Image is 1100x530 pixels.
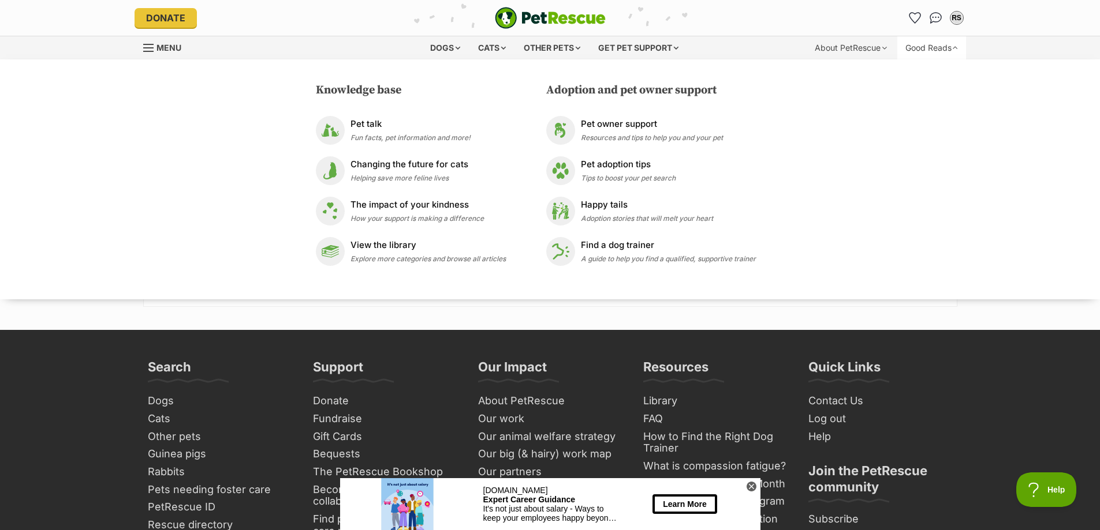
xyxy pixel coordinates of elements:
[804,410,957,428] a: Log out
[930,12,942,24] img: chat-41dd97257d64d25036548639549fe6c8038ab92f7586957e7f3b1b290dea8141.svg
[581,174,676,182] span: Tips to boost your pet search
[546,237,756,266] a: Find a dog trainer Find a dog trainer A guide to help you find a qualified, supportive trainer
[143,36,189,57] a: Menu
[581,133,723,142] span: Resources and tips to help you and your pet
[546,116,575,145] img: Pet owner support
[473,410,627,428] a: Our work
[495,7,606,29] a: PetRescue
[316,116,345,145] img: Pet talk
[316,82,512,99] h3: Knowledge base
[143,7,278,17] div: [DOMAIN_NAME]
[639,457,792,475] a: What is compassion fatigue?
[470,36,514,59] div: Cats
[422,36,468,59] div: Dogs
[897,36,966,59] div: Good Reads
[546,82,762,99] h3: Adoption and pet owner support
[639,475,792,493] a: National Pet Adoption Month
[316,237,506,266] a: View the library View the library Explore more categories and browse all articles
[927,9,945,27] a: Conversations
[143,26,278,44] div: It's not just about salary - Ways to keep your employees happy beyond compensation
[590,36,687,59] div: Get pet support
[350,133,471,142] span: Fun facts, pet information and more!
[308,428,462,446] a: Gift Cards
[951,12,963,24] div: RS
[143,481,297,499] a: Pets needing foster care
[546,116,756,145] a: Pet owner support Pet owner support Resources and tips to help you and your pet
[316,197,345,225] img: The impact of your kindness
[143,410,297,428] a: Cats
[804,510,957,528] a: Subscribe
[473,392,627,410] a: About PetRescue
[516,36,588,59] div: Other pets
[308,481,462,510] a: Become a food donation collaborator
[639,410,792,428] a: FAQ
[350,254,506,263] span: Explore more categories and browse all articles
[148,359,191,382] h3: Search
[546,156,756,185] a: Pet adoption tips Pet adoption tips Tips to boost your pet search
[546,197,575,225] img: Happy tails
[478,359,547,382] h3: Our Impact
[156,43,181,52] span: Menu
[808,359,881,382] h3: Quick Links
[639,392,792,410] a: Library
[1016,472,1077,507] iframe: Help Scout Beacon - Open
[639,428,792,457] a: How to Find the Right Dog Trainer
[808,463,953,502] h3: Join the PetRescue community
[308,392,462,410] a: Donate
[135,8,197,28] a: Donate
[581,214,713,223] span: Adoption stories that will melt your heart
[143,463,297,481] a: Rabbits
[143,445,297,463] a: Guinea pigs
[473,463,627,481] a: Our partners
[350,174,449,182] span: Helping save more feline lives
[807,36,895,59] div: About PetRescue
[473,445,627,463] a: Our big (& hairy) work map
[546,197,756,225] a: Happy tails Happy tails Adoption stories that will melt your heart
[143,392,297,410] a: Dogs
[495,7,606,29] img: logo-e224e6f780fb5917bec1dbf3a21bbac754714ae5b6737aabdf751b685950b380.svg
[350,239,506,252] p: View the library
[316,116,506,145] a: Pet talk Pet talk Fun facts, pet information and more!
[143,428,297,446] a: Other pets
[581,158,676,171] p: Pet adoption tips
[581,118,723,131] p: Pet owner support
[312,16,376,35] button: Learn More
[473,428,627,446] a: Our animal welfare strategy
[804,428,957,446] a: Help
[948,9,966,27] button: My account
[143,498,297,516] a: PetRescue ID
[546,237,575,266] img: Find a dog trainer
[316,237,345,266] img: View the library
[350,118,471,131] p: Pet talk
[643,359,709,382] h3: Resources
[581,254,756,263] span: A guide to help you find a qualified, supportive trainer
[316,156,506,185] a: Changing the future for cats Changing the future for cats Helping save more feline lives
[906,9,966,27] ul: Account quick links
[350,198,484,212] p: The impact of your kindness
[308,463,462,481] a: The PetRescue Bookshop
[906,9,924,27] a: Favourites
[581,198,713,212] p: Happy tails
[143,17,278,26] div: Expert Career Guidance
[350,214,484,223] span: How your support is making a difference
[316,156,345,185] img: Changing the future for cats
[804,392,957,410] a: Contact Us
[350,158,468,171] p: Changing the future for cats
[581,239,756,252] p: Find a dog trainer
[316,197,506,225] a: The impact of your kindness The impact of your kindness How your support is making a difference
[308,410,462,428] a: Fundraise
[546,156,575,185] img: Pet adoption tips
[308,445,462,463] a: Bequests
[313,359,363,382] h3: Support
